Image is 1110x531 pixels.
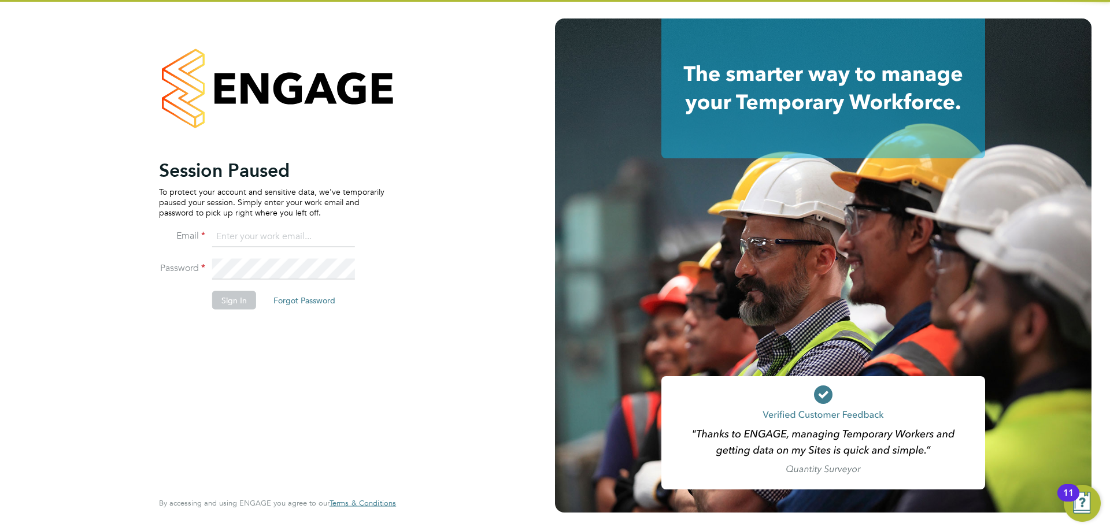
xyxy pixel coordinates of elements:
[159,262,205,274] label: Password
[212,291,256,309] button: Sign In
[1064,485,1101,522] button: Open Resource Center, 11 new notifications
[159,498,396,508] span: By accessing and using ENGAGE you agree to our
[330,499,396,508] a: Terms & Conditions
[159,158,384,181] h2: Session Paused
[159,186,384,218] p: To protect your account and sensitive data, we've temporarily paused your session. Simply enter y...
[159,229,205,242] label: Email
[212,226,355,247] input: Enter your work email...
[264,291,345,309] button: Forgot Password
[1063,493,1074,508] div: 11
[330,498,396,508] span: Terms & Conditions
